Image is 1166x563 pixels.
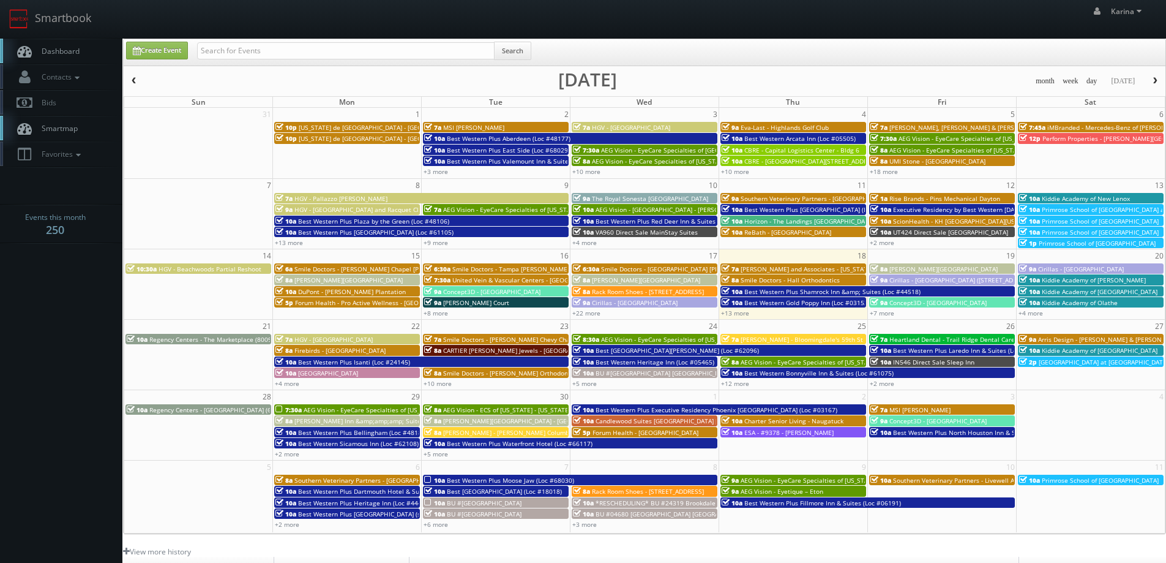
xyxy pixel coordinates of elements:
[294,335,373,344] span: HGV - [GEOGRAPHIC_DATA]
[1085,97,1096,107] span: Sat
[275,439,296,448] span: 10a
[443,335,577,344] span: Smile Doctors - [PERSON_NAME] Chevy Chase
[424,406,441,414] span: 8a
[294,346,386,355] span: Firebirds - [GEOGRAPHIC_DATA]
[573,499,594,507] span: 10a
[304,406,531,414] span: AEG Vision - EyeCare Specialties of [US_STATE] – Southwest Orlando Eye Care
[46,222,64,237] strong: 250
[708,179,719,192] span: 10
[1042,346,1157,355] span: Kiddie Academy of [GEOGRAPHIC_DATA]
[870,379,894,388] a: +2 more
[870,265,888,273] span: 8a
[592,276,700,284] span: [PERSON_NAME][GEOGRAPHIC_DATA]
[572,379,597,388] a: +5 more
[870,476,891,485] span: 10a
[596,406,837,414] span: Best Western Plus Executive Residency Phoenix [GEOGRAPHIC_DATA] (Loc #03167)
[447,510,521,518] span: BU #[GEOGRAPHIC_DATA]
[275,428,296,437] span: 10a
[870,167,898,176] a: +18 more
[744,369,894,377] span: Best Western Bonnyville Inn & Suites (Loc #61075)
[275,228,296,236] span: 10a
[36,97,56,108] span: Bids
[275,298,293,307] span: 5p
[722,417,742,425] span: 10a
[294,205,426,214] span: HGV - [GEOGRAPHIC_DATA] and Racquet Club
[443,428,594,437] span: [PERSON_NAME] - [PERSON_NAME] Columbus Circle
[299,123,468,132] span: [US_STATE] de [GEOGRAPHIC_DATA] - [GEOGRAPHIC_DATA]
[870,309,894,317] a: +7 more
[424,510,445,518] span: 10a
[424,309,448,317] a: +8 more
[744,499,901,507] span: Best Western Plus Fillmore Inn & Suites (Loc #06191)
[424,520,448,529] a: +6 more
[447,476,574,485] span: Best Western Plus Moose Jaw (Loc #68030)
[126,42,188,59] a: Create Event
[1019,228,1040,236] span: 10a
[596,510,752,518] span: BU #04680 [GEOGRAPHIC_DATA] [GEOGRAPHIC_DATA]
[889,265,998,273] span: [PERSON_NAME][GEOGRAPHIC_DATA]
[870,146,888,154] span: 8a
[1042,194,1130,203] span: Kiddie Academy of New Lenox
[424,439,445,448] span: 10a
[424,287,441,296] span: 9a
[741,335,863,344] span: [PERSON_NAME] - Bloomingdale's 59th St
[294,276,403,284] span: [PERSON_NAME][GEOGRAPHIC_DATA]
[573,194,590,203] span: 9a
[275,217,296,225] span: 10a
[722,134,742,143] span: 10a
[893,358,974,366] span: IN546 Direct Sale Sleep Inn
[722,157,742,165] span: 10a
[1042,476,1159,485] span: Primrose School of [GEOGRAPHIC_DATA]
[722,194,739,203] span: 9a
[889,194,1000,203] span: Rise Brands - Pins Mechanical Dayton
[893,428,1070,437] span: Best Western Plus North Houston Inn & Suites (Loc #44475)
[893,205,1063,214] span: Executive Residency by Best Western [DATE] (Loc #44764)
[596,369,732,377] span: BU #[GEOGRAPHIC_DATA] [GEOGRAPHIC_DATA]
[298,439,419,448] span: Best Western Sicamous Inn (Loc #62108)
[744,134,856,143] span: Best Western Arcata Inn (Loc #05505)
[414,179,421,192] span: 8
[443,369,578,377] span: Smile Doctors - [PERSON_NAME] Orthodontics
[452,265,660,273] span: Smile Doctors - Tampa [PERSON_NAME] [PERSON_NAME] Orthodontics
[1042,228,1159,236] span: Primrose School of [GEOGRAPHIC_DATA]
[414,108,421,121] span: 1
[870,417,888,425] span: 9a
[36,72,83,82] span: Contacts
[1019,123,1045,132] span: 7:45a
[1042,287,1157,296] span: Kiddie Academy of [GEOGRAPHIC_DATA]
[637,97,652,107] span: Wed
[424,298,441,307] span: 9a
[294,265,499,273] span: Smile Doctors - [PERSON_NAME] Chapel [PERSON_NAME] Orthodontic
[744,205,900,214] span: Best Western Plus [GEOGRAPHIC_DATA] (Loc #64008)
[1154,179,1165,192] span: 13
[424,238,448,247] a: +9 more
[573,205,594,214] span: 10a
[36,123,78,134] span: Smartmap
[1039,239,1156,247] span: Primrose School of [GEOGRAPHIC_DATA]
[870,406,888,414] span: 7a
[424,476,445,485] span: 10a
[744,287,921,296] span: Best Western Plus Shamrock Inn &amp; Suites (Loc #44518)
[870,276,888,284] span: 9a
[149,406,288,414] span: Regency Centers - [GEOGRAPHIC_DATA] (63020)
[558,74,617,86] h2: [DATE]
[149,335,277,344] span: Regency Centers - The Marketplace (80099)
[889,123,1125,132] span: [PERSON_NAME], [PERSON_NAME] & [PERSON_NAME], LLC - [GEOGRAPHIC_DATA]
[572,309,600,317] a: +22 more
[870,298,888,307] span: 9a
[744,217,874,225] span: Horizon - The Landings [GEOGRAPHIC_DATA]
[870,157,888,165] span: 8a
[127,265,157,273] span: 10:30a
[298,487,470,496] span: Best Western Plus Dartmouth Hotel & Suites (Loc #65013)
[573,276,590,284] span: 8a
[573,298,590,307] span: 9a
[36,46,80,56] span: Dashboard
[573,510,594,518] span: 10a
[123,546,191,557] a: View more history
[159,265,261,273] span: HGV - Beachwoods Partial Reshoot
[424,205,441,214] span: 7a
[1019,298,1040,307] span: 10a
[596,358,714,366] span: Best Western Heritage Inn (Loc #05465)
[447,134,570,143] span: Best Western Plus Aberdeen (Loc #48177)
[298,499,431,507] span: Best Western Plus Heritage Inn (Loc #44463)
